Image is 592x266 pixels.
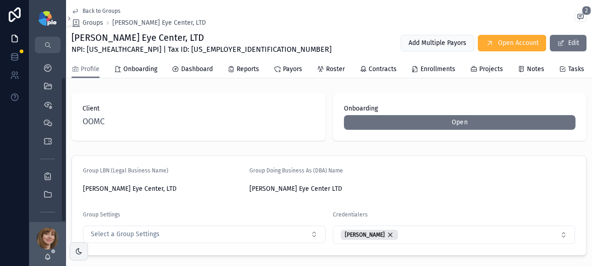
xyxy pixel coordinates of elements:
[83,184,242,194] span: [PERSON_NAME] Eye Center, LTD
[344,115,576,130] a: Open
[72,18,103,28] a: Groups
[91,230,160,239] span: Select a Group Settings
[345,231,385,238] span: [PERSON_NAME]
[29,53,66,222] div: scrollable content
[83,104,315,113] span: Client
[72,61,100,78] a: Profile
[114,61,157,79] a: Onboarding
[83,7,121,15] span: Back to Groups
[575,11,586,23] button: 2
[326,65,345,74] span: Roster
[478,35,546,51] button: Open Account
[283,65,302,74] span: Payors
[81,65,100,74] span: Profile
[341,230,398,240] button: Unselect 12
[83,211,120,218] span: Group Settings
[172,61,213,79] a: Dashboard
[72,7,121,15] a: Back to Groups
[420,65,455,74] span: Enrollments
[249,167,343,174] span: Group Doing Business As (DBA) Name
[360,61,397,79] a: Contracts
[112,18,206,28] a: [PERSON_NAME] Eye Center, LTD
[83,115,105,128] a: OOMC
[411,61,455,79] a: Enrollments
[39,11,56,26] img: App logo
[559,61,584,79] a: Tasks
[317,61,345,79] a: Roster
[123,65,157,74] span: Onboarding
[344,104,576,113] span: Onboarding
[249,184,409,194] span: [PERSON_NAME] Eye Center LTD
[72,31,332,44] h1: [PERSON_NAME] Eye Center, LTD
[582,6,591,15] span: 2
[401,35,474,51] button: Add Multiple Payors
[237,65,259,74] span: Reports
[227,61,259,79] a: Reports
[83,167,168,174] span: Group LBN (Legal Business Name)
[498,39,539,48] span: Open Account
[568,65,584,74] span: Tasks
[83,18,103,28] span: Groups
[333,226,575,244] button: Select Button
[274,61,302,79] a: Payors
[72,44,332,55] span: NPI: [US_HEALTHCARE_NPI] | Tax ID: [US_EMPLOYER_IDENTIFICATION_NUMBER]
[527,65,544,74] span: Notes
[550,35,586,51] button: Edit
[479,65,503,74] span: Projects
[83,226,326,243] button: Select Button
[518,61,544,79] a: Notes
[470,61,503,79] a: Projects
[181,65,213,74] span: Dashboard
[409,39,466,48] span: Add Multiple Payors
[333,211,368,218] span: Credentialers
[369,65,397,74] span: Contracts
